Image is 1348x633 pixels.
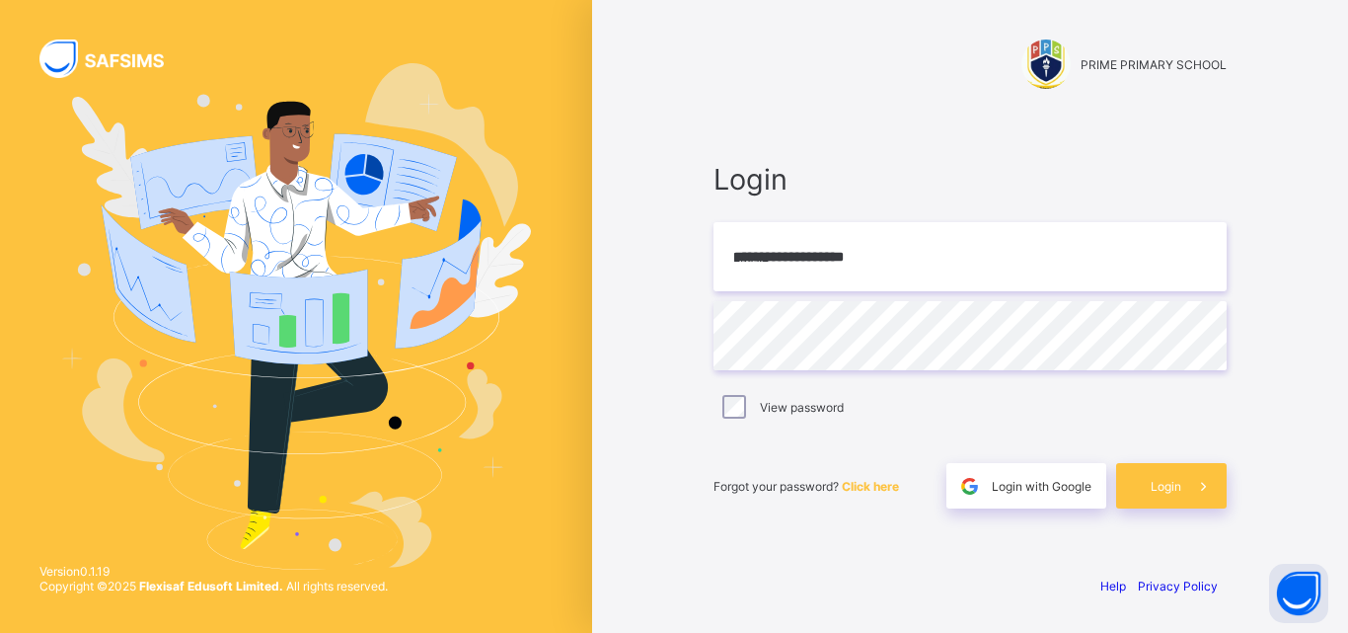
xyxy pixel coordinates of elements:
[61,63,531,569] img: Hero Image
[1269,564,1328,623] button: Open asap
[713,162,1227,197] span: Login
[139,579,283,593] strong: Flexisaf Edusoft Limited.
[1138,579,1218,593] a: Privacy Policy
[760,400,844,415] label: View password
[842,479,899,494] a: Click here
[992,479,1091,494] span: Login with Google
[1151,479,1181,494] span: Login
[713,479,899,494] span: Forgot your password?
[39,579,388,593] span: Copyright © 2025 All rights reserved.
[1100,579,1126,593] a: Help
[39,564,388,579] span: Version 0.1.19
[39,40,187,78] img: SAFSIMS Logo
[1081,57,1227,72] span: PRIME PRIMARY SCHOOL
[958,475,981,498] img: google.396cfc9801f0270233282035f929180a.svg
